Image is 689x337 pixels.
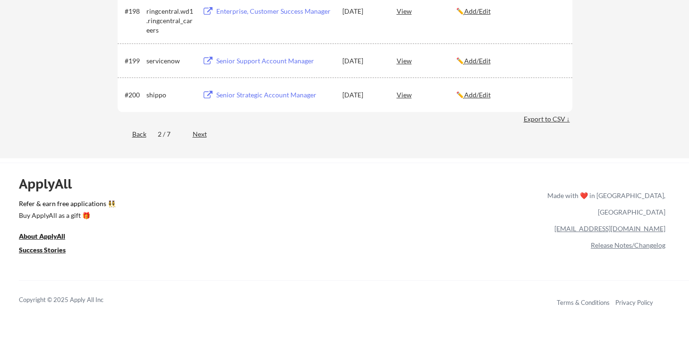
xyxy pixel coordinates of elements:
[125,56,143,66] div: #199
[591,241,665,249] a: Release Notes/Changelog
[464,57,491,65] u: Add/Edit
[456,90,564,100] div: ✏️
[19,232,65,240] u: About ApplyAll
[554,225,665,233] a: [EMAIL_ADDRESS][DOMAIN_NAME]
[456,7,564,16] div: ✏️
[19,212,113,219] div: Buy ApplyAll as a gift 🎁
[216,56,333,66] div: Senior Support Account Manager
[342,7,384,16] div: [DATE]
[342,90,384,100] div: [DATE]
[524,114,572,124] div: Export to CSV ↓
[342,56,384,66] div: [DATE]
[118,130,146,139] div: Back
[19,246,66,254] u: Success Stories
[125,90,143,100] div: #200
[464,91,491,99] u: Add/Edit
[193,130,218,139] div: Next
[19,176,83,192] div: ApplyAll
[397,86,456,103] div: View
[125,7,143,16] div: #198
[615,299,653,306] a: Privacy Policy
[464,7,491,15] u: Add/Edit
[544,187,665,220] div: Made with ❤️ in [GEOGRAPHIC_DATA], [GEOGRAPHIC_DATA]
[19,231,78,243] a: About ApplyAll
[146,90,194,100] div: shippo
[456,56,564,66] div: ✏️
[146,56,194,66] div: servicenow
[146,7,194,35] div: ringcentral.wd1.ringcentral_careers
[158,130,181,139] div: 2 / 7
[19,200,350,210] a: Refer & earn free applications 👯‍♀️
[397,52,456,69] div: View
[216,7,333,16] div: Enterprise, Customer Success Manager
[19,295,128,305] div: Copyright © 2025 Apply All Inc
[397,2,456,19] div: View
[557,299,610,306] a: Terms & Conditions
[19,245,78,257] a: Success Stories
[19,210,113,222] a: Buy ApplyAll as a gift 🎁
[216,90,333,100] div: Senior Strategic Account Manager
